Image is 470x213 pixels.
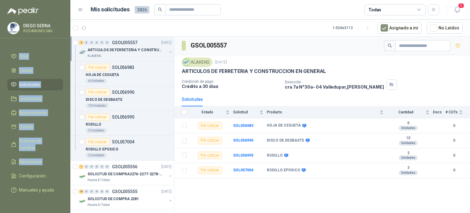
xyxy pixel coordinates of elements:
span: Remisiones [19,158,42,165]
a: SOL056983 [233,124,253,128]
p: RODILLO [86,122,101,127]
span: Órdenes de Compra [19,138,57,151]
b: DISCO DE DESBASTE [267,138,304,143]
div: Por cotizar [198,167,222,174]
p: GSOL005555 [112,189,137,194]
img: Company Logo [183,59,190,66]
p: SOLICITUD DE COMPRA 2281 [88,196,139,202]
img: Company Logo [79,49,86,56]
a: Por cotizarSOL056995RODILLO3 Unidades [70,111,174,136]
a: Órdenes de Compra [7,135,63,154]
div: 0 [84,165,89,169]
div: 0 [84,189,89,194]
p: SOL056990 [112,90,134,94]
b: RODILLO EPOXICO [267,168,300,173]
img: Logo peakr [7,7,39,15]
div: Por cotizar [198,122,222,129]
span: # COTs [446,110,458,114]
p: Crédito a 30 días [182,84,280,89]
div: Por cotizar [198,152,222,159]
b: 0 [446,138,463,143]
div: Por cotizar [86,64,110,71]
p: GSOL005557 [112,40,137,45]
b: 0 [446,167,463,173]
span: Solicitud [233,110,258,114]
span: Tareas [19,67,32,74]
div: Solicitudes [182,96,203,103]
span: Manuales y ayuda [19,187,54,193]
div: Unidades [399,141,418,146]
div: 0 [95,165,99,169]
a: Chat [7,51,63,62]
span: Configuración [19,173,46,179]
span: 1 [458,3,464,9]
div: Unidades [399,170,418,175]
th: Docs [433,106,446,118]
img: Company Logo [79,198,86,205]
div: 0 [89,165,94,169]
a: Licitaciones [7,93,63,105]
b: SOL056990 [233,138,253,143]
div: Por cotizar [198,137,222,144]
img: Company Logo [79,173,86,180]
div: 1 - 50 de 3113 [333,23,372,33]
a: Solicitudes [7,79,63,90]
h3: GSOL005557 [191,41,228,50]
a: Por cotizarSOL057004RODILLO EPOXICO3 Unidades [70,136,174,161]
p: Panela El Trébol [88,178,110,183]
a: 10 0 0 0 0 0 GSOL005555[DATE] Company LogoSOLICITUD DE COMPRA 2281Panela El Trébol [79,188,173,207]
button: 1 [452,4,463,15]
p: SOL057004 [112,140,134,144]
div: Por cotizar [86,138,110,146]
a: SOL056995 [233,153,253,158]
span: Producto [267,110,379,114]
a: 4 0 0 0 0 0 GSOL005557[DATE] Company LogoARTICULOS DE FERRETERIA Y CONSTRUCCION EN GENERALKLARENS [79,39,173,59]
div: 0 [84,40,89,45]
b: HOJA DE CEGUETA [267,123,301,128]
a: Configuración [7,170,63,182]
p: ARTICULOS DE FERRETERIA Y CONSTRUCCION EN GENERAL [88,47,164,53]
b: 0 [446,153,463,158]
a: Manuales y ayuda [7,184,63,196]
a: SOL057004 [233,168,253,172]
span: Cotizar [19,124,33,130]
div: 6 Unidades [86,78,107,83]
th: Cantidad [387,106,433,118]
p: Condición de pago [182,79,280,84]
b: 10 [387,136,429,141]
p: DISCO DE DESBASTE [86,97,122,103]
p: Dirección [285,80,384,84]
p: [DATE] [161,189,172,195]
b: 6 [387,121,429,126]
p: KLARENS [88,54,101,59]
img: Company Logo [8,22,19,34]
span: search [388,44,392,48]
th: Producto [267,106,387,118]
div: Por cotizar [86,89,110,96]
span: Estado [190,110,225,114]
p: cra 7a N°30a- 04 Valledupar , [PERSON_NAME] [285,84,384,89]
div: 0 [100,165,104,169]
th: # COTs [446,106,470,118]
div: Por cotizar [86,113,110,121]
div: Todas [368,6,381,13]
h1: Mis solicitudes [91,5,130,14]
p: [DATE] [161,40,172,46]
a: Por cotizarSOL056990DISCO DE DESBASTE10 Unidades [70,86,174,111]
th: Solicitud [233,106,267,118]
div: 0 [100,189,104,194]
div: 4 [79,40,84,45]
div: 10 Unidades [86,103,109,108]
th: Estado [190,106,233,118]
div: 0 [95,189,99,194]
b: RODILLO [267,153,283,158]
div: 0 [105,189,110,194]
div: 10 [79,189,84,194]
p: DIEGO SERNA [23,24,62,28]
p: [DATE] [215,59,227,65]
p: Panela El Trébol [88,203,110,207]
div: 0 [95,40,99,45]
p: SOL056995 [112,115,134,119]
div: KLARENS [182,58,212,67]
